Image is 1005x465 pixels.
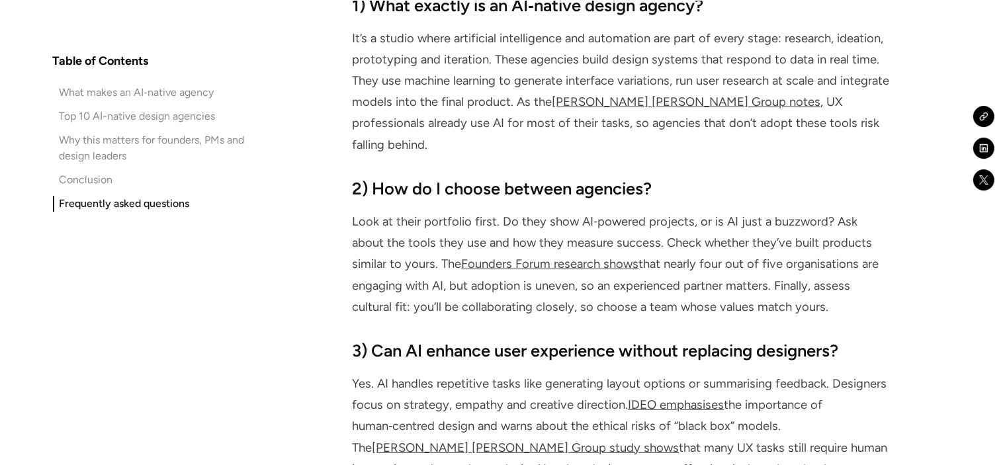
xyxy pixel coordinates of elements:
[60,85,214,101] div: What makes an AI‑native agency
[352,177,891,200] h3: 2) How do I choose between agencies?
[552,95,820,109] a: [PERSON_NAME] [PERSON_NAME] Group notes
[60,196,190,212] div: Frequently asked questions
[372,441,679,455] a: [PERSON_NAME] [PERSON_NAME] Group study shows
[53,53,149,69] h4: Table of Contents
[60,108,216,124] div: Top 10 AI-native design agencies
[53,196,262,212] a: Frequently asked questions
[628,398,724,412] a: IDEO emphasises
[53,172,262,188] a: Conclusion
[352,28,891,155] p: It’s a studio where artificial intelligence and automation are part of every stage: research, ide...
[461,257,638,271] a: Founders Forum research shows
[53,132,262,164] a: ‍Why this matters for founders, PMs and design leaders
[352,339,891,362] h3: 3) Can AI enhance user experience without replacing designers?
[53,85,262,101] a: What makes an AI‑native agency
[352,211,891,317] p: Look at their portfolio first. Do they show AI‑powered projects, or is AI just a buzzword? Ask ab...
[60,132,262,164] div: ‍Why this matters for founders, PMs and design leaders
[60,172,113,188] div: Conclusion
[53,108,262,124] a: Top 10 AI-native design agencies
